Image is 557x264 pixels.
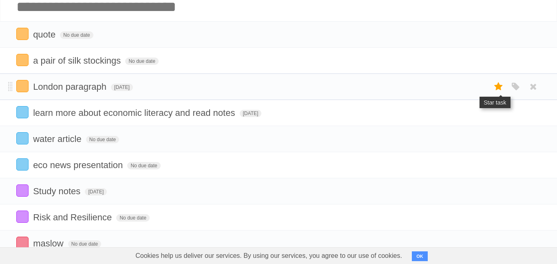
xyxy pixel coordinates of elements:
[16,132,29,144] label: Done
[33,82,108,92] span: London paragraph
[16,106,29,118] label: Done
[33,134,84,144] span: water article
[60,31,93,39] span: No due date
[85,188,107,195] span: [DATE]
[127,162,160,169] span: No due date
[68,240,101,248] span: No due date
[240,110,262,117] span: [DATE]
[16,237,29,249] label: Done
[412,251,428,261] button: OK
[33,238,66,248] span: maslow
[86,136,119,143] span: No due date
[16,54,29,66] label: Done
[16,211,29,223] label: Done
[16,28,29,40] label: Done
[16,184,29,197] label: Done
[111,84,133,91] span: [DATE]
[116,214,149,222] span: No due date
[127,248,410,264] span: Cookies help us deliver our services. By using our services, you agree to our use of cookies.
[16,158,29,171] label: Done
[33,212,114,222] span: Risk and Resilience
[125,58,158,65] span: No due date
[33,160,125,170] span: eco news presentation
[33,55,123,66] span: a pair of silk stockings
[33,186,82,196] span: Study notes
[33,29,57,40] span: quote
[16,80,29,92] label: Done
[33,108,237,118] span: learn more about economic literacy and read notes
[491,80,506,93] label: Star task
